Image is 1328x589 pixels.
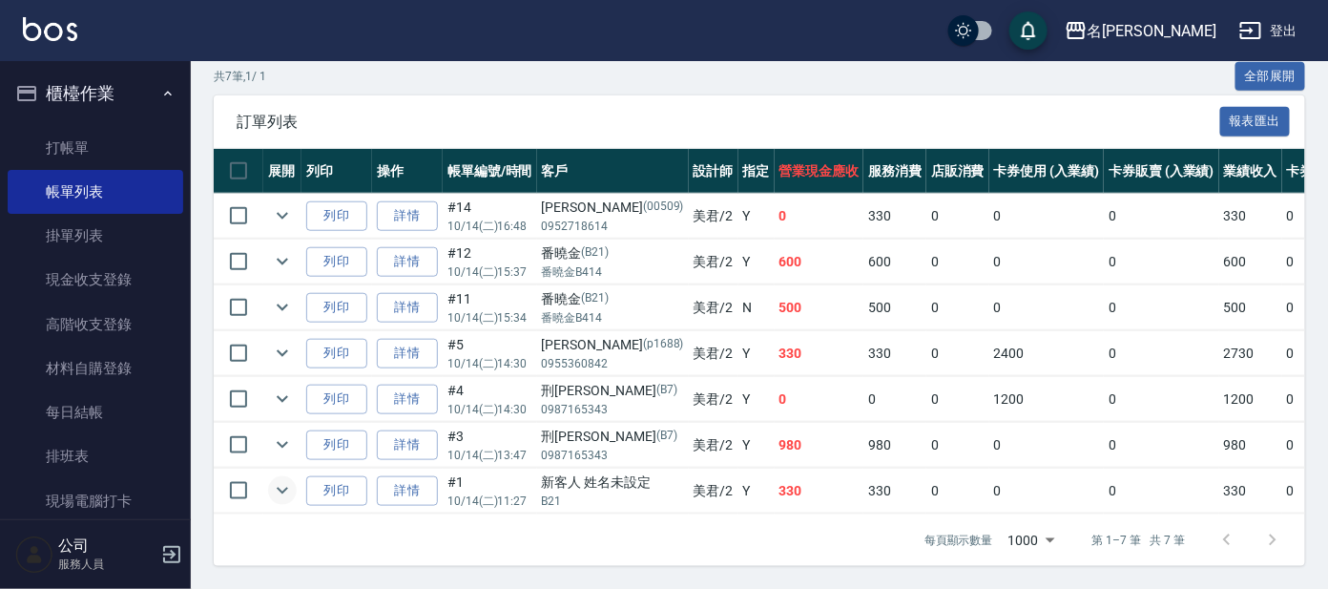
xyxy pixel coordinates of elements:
th: 帳單編號/時間 [443,149,537,194]
td: 330 [775,469,864,514]
th: 店販消費 [926,149,989,194]
td: Y [738,377,775,422]
a: 詳情 [377,201,438,231]
a: 高階收支登錄 [8,303,183,347]
td: 美君 /2 [689,423,738,468]
p: 第 1–7 筆 共 7 筆 [1092,532,1185,549]
td: 330 [863,331,926,376]
button: 列印 [306,247,367,277]
td: #12 [443,240,537,284]
td: #1 [443,469,537,514]
td: 0 [926,423,989,468]
th: 客戶 [537,149,689,194]
td: 0 [989,240,1105,284]
div: [PERSON_NAME] [542,198,684,218]
p: 0955360842 [542,355,684,372]
td: 0 [989,194,1105,239]
td: 0 [775,377,864,422]
td: 0 [1104,285,1219,330]
td: 美君 /2 [689,285,738,330]
td: 980 [1219,423,1282,468]
button: 登出 [1232,13,1305,49]
p: 10/14 (二) 15:37 [447,263,532,281]
td: Y [738,423,775,468]
button: 列印 [306,476,367,506]
button: expand row [268,431,297,459]
a: 材料自購登錄 [8,347,183,390]
a: 每日結帳 [8,390,183,434]
td: 0 [926,331,989,376]
p: B21 [542,493,684,510]
td: 330 [863,194,926,239]
button: 列印 [306,431,367,460]
p: (p1688) [643,335,684,355]
td: 2400 [989,331,1105,376]
div: 刑[PERSON_NAME] [542,427,684,447]
td: 0 [863,377,926,422]
td: 0 [926,377,989,422]
a: 詳情 [377,293,438,323]
th: 列印 [301,149,372,194]
td: 980 [863,423,926,468]
td: #3 [443,423,537,468]
td: 330 [1219,194,1282,239]
td: 美君 /2 [689,194,738,239]
td: 500 [863,285,926,330]
button: 櫃檯作業 [8,69,183,118]
td: 1200 [989,377,1105,422]
td: 600 [775,240,864,284]
button: 報表匯出 [1220,107,1291,137]
td: 0 [1104,423,1219,468]
div: 刑[PERSON_NAME] [542,381,684,401]
a: 帳單列表 [8,170,183,214]
a: 現金收支登錄 [8,258,183,302]
td: 0 [1104,331,1219,376]
h5: 公司 [58,536,156,556]
img: Logo [23,17,77,41]
p: 10/14 (二) 13:47 [447,447,532,464]
div: [PERSON_NAME] [542,335,684,355]
td: 0 [926,469,989,514]
td: #11 [443,285,537,330]
p: 共 7 筆, 1 / 1 [214,68,266,85]
td: 美君 /2 [689,240,738,284]
p: 10/14 (二) 16:48 [447,218,532,235]
div: 新客人 姓名未設定 [542,473,684,493]
td: 500 [1219,285,1282,330]
p: 0987165343 [542,447,684,464]
td: 330 [775,331,864,376]
th: 服務消費 [863,149,926,194]
div: 名[PERSON_NAME] [1088,19,1216,43]
p: 每頁顯示數量 [924,532,993,549]
a: 報表匯出 [1220,112,1291,130]
div: 1000 [1001,515,1062,566]
p: 10/14 (二) 14:30 [447,355,532,372]
td: 600 [1219,240,1282,284]
td: 美君 /2 [689,377,738,422]
img: Person [15,536,53,574]
p: 10/14 (二) 15:34 [447,309,532,326]
button: expand row [268,293,297,322]
td: Y [738,194,775,239]
td: 0 [926,285,989,330]
span: 訂單列表 [237,113,1220,132]
td: N [738,285,775,330]
th: 操作 [372,149,443,194]
td: 0 [989,469,1105,514]
a: 現場電腦打卡 [8,479,183,523]
td: 美君 /2 [689,331,738,376]
td: 330 [1219,469,1282,514]
p: (00509) [643,198,684,218]
p: 0987165343 [542,401,684,418]
p: 10/14 (二) 11:27 [447,493,532,510]
td: 500 [775,285,864,330]
button: expand row [268,201,297,230]
a: 排班表 [8,434,183,478]
button: 全部展開 [1235,62,1306,92]
td: 0 [1104,377,1219,422]
th: 指定 [738,149,775,194]
td: 600 [863,240,926,284]
a: 打帳單 [8,126,183,170]
p: 10/14 (二) 14:30 [447,401,532,418]
th: 設計師 [689,149,738,194]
